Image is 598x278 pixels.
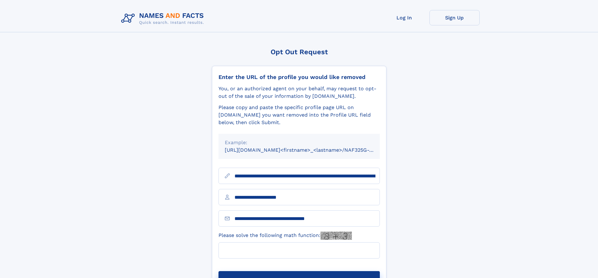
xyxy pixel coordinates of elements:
img: Logo Names and Facts [119,10,209,27]
div: Please copy and paste the specific profile page URL on [DOMAIN_NAME] you want removed into the Pr... [218,104,380,126]
small: [URL][DOMAIN_NAME]<firstname>_<lastname>/NAF325G-xxxxxxxx [225,147,392,153]
div: You, or an authorized agent on your behalf, may request to opt-out of the sale of your informatio... [218,85,380,100]
div: Opt Out Request [212,48,386,56]
div: Enter the URL of the profile you would like removed [218,74,380,81]
label: Please solve the following math function: [218,232,352,240]
a: Sign Up [429,10,480,25]
a: Log In [379,10,429,25]
div: Example: [225,139,374,146]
